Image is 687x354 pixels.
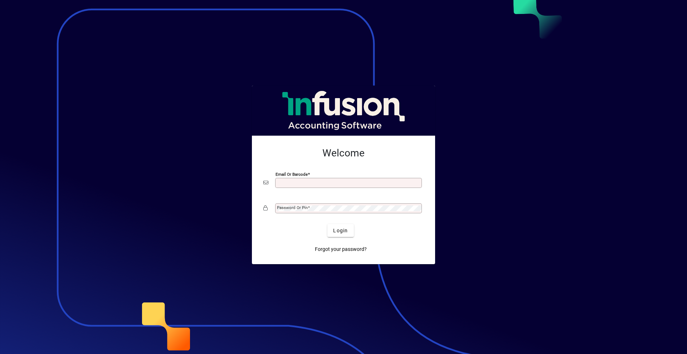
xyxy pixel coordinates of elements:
[277,205,308,210] mat-label: Password or Pin
[312,243,370,256] a: Forgot your password?
[333,227,348,234] span: Login
[315,246,367,253] span: Forgot your password?
[276,172,308,177] mat-label: Email or Barcode
[263,147,424,159] h2: Welcome
[327,224,354,237] button: Login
